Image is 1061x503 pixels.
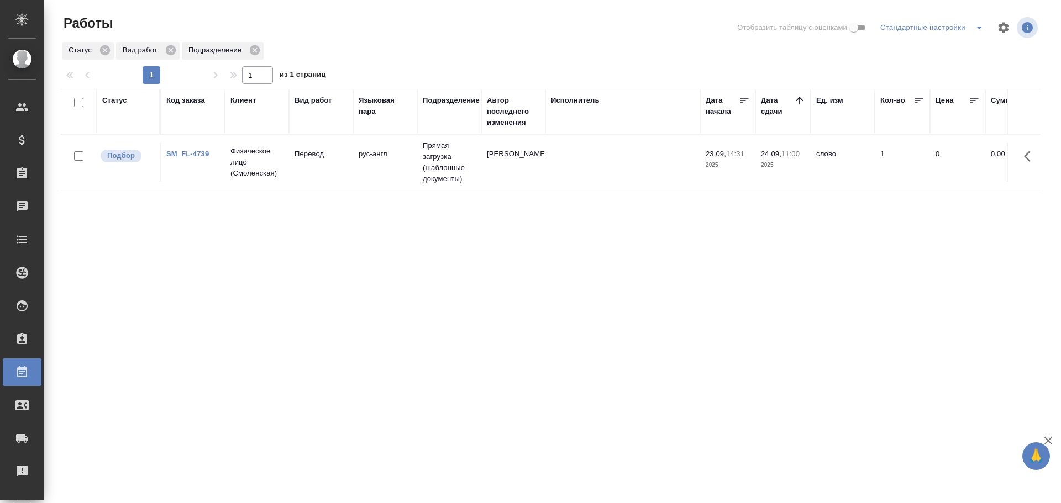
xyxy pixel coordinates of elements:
td: слово [811,143,875,182]
span: 🙏 [1027,444,1046,468]
div: Подразделение [423,95,480,106]
div: Автор последнего изменения [487,95,540,128]
div: split button [878,19,990,36]
span: Работы [61,14,113,32]
div: Языковая пара [359,95,412,117]
td: рус-англ [353,143,417,182]
td: 0 [930,143,985,182]
div: Вид работ [295,95,332,106]
button: Здесь прячутся важные кнопки [1017,143,1044,170]
td: [PERSON_NAME] [481,143,545,182]
div: Цена [936,95,954,106]
p: 24.09, [761,150,781,158]
div: Статус [102,95,127,106]
div: Подразделение [182,42,264,60]
td: 0,00 ₽ [985,143,1041,182]
span: из 1 страниц [280,68,326,84]
div: Ед. изм [816,95,843,106]
p: 11:00 [781,150,800,158]
p: 2025 [706,160,750,171]
p: 14:31 [726,150,744,158]
p: Подразделение [188,45,245,56]
span: Посмотреть информацию [1017,17,1040,38]
p: Статус [69,45,96,56]
div: Статус [62,42,114,60]
div: Исполнитель [551,95,600,106]
p: 23.09, [706,150,726,158]
td: Прямая загрузка (шаблонные документы) [417,135,481,190]
div: Сумма [991,95,1015,106]
button: 🙏 [1022,442,1050,470]
span: Настроить таблицу [990,14,1017,41]
div: Код заказа [166,95,205,106]
td: 1 [875,143,930,182]
p: Вид работ [123,45,161,56]
div: Можно подбирать исполнителей [99,149,154,163]
div: Дата сдачи [761,95,794,117]
a: SM_FL-4739 [166,150,209,158]
p: Подбор [107,150,135,161]
p: 2025 [761,160,805,171]
span: Отобразить таблицу с оценками [737,22,847,33]
div: Кол-во [880,95,905,106]
div: Вид работ [116,42,180,60]
div: Дата начала [706,95,739,117]
p: Перевод [295,149,348,160]
div: Клиент [230,95,256,106]
p: Физическое лицо (Смоленская) [230,146,283,179]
